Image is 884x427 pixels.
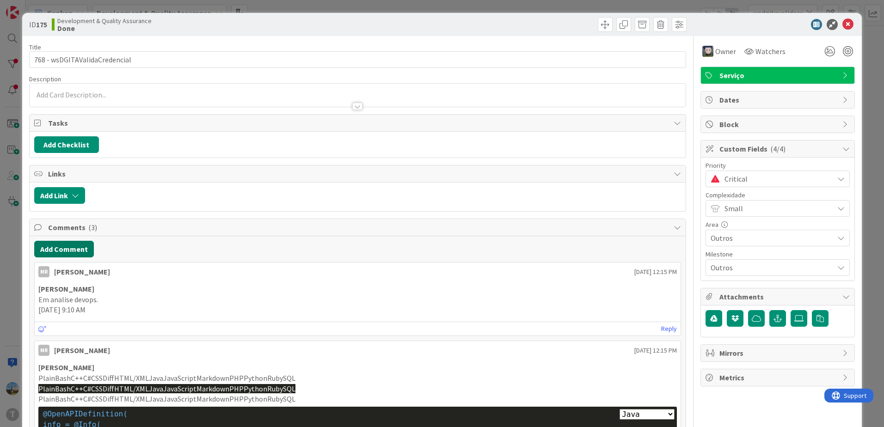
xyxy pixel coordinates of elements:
span: Tasks [48,117,669,128]
span: Em analise devops. [38,295,98,304]
div: Priority [706,162,850,169]
span: Support [19,1,42,12]
div: MR [38,266,49,277]
div: [PERSON_NAME] [54,345,110,356]
span: Custom Fields [719,143,838,154]
span: @OpenAPIDefinition( [43,409,128,418]
b: Done [57,24,152,32]
span: Metrics [719,372,838,383]
span: [DATE] 9:10 AM [38,305,86,314]
span: [DATE] 12:15 PM [634,267,677,277]
span: [DATE] 12:15 PM [634,346,677,355]
span: ( 4/4 ) [770,144,786,153]
span: Outros [711,232,829,244]
div: Area [706,221,850,228]
button: Add Comment [34,241,94,257]
span: Block [719,119,838,130]
label: Title [29,43,41,51]
span: Mirrors [719,348,838,359]
div: MR [38,345,49,356]
span: Small [724,202,829,215]
b: 175 [36,20,47,29]
a: Reply [661,323,677,335]
span: Critical [724,172,829,185]
span: Watchers [755,46,786,57]
span: Attachments [719,291,838,302]
span: PlainBashC++C#CSSDiffHTML/XMLJavaJavaScriptMarkdownPHPPythonRubySQL [38,384,295,393]
div: [PERSON_NAME] [54,266,110,277]
span: Description [29,75,61,83]
span: Owner [715,46,736,57]
strong: [PERSON_NAME] [38,284,94,293]
p: PlainBashC++C#CSSDiffHTML/XMLJavaJavaScriptMarkdownPHPPythonRubySQL [38,394,677,404]
input: type card name here... [29,51,686,68]
span: PlainBashC++C#CSSDiffHTML/XMLJavaJavaScriptMarkdownPHPPythonRubySQL [38,373,295,383]
span: Links [48,168,669,179]
span: Comments [48,222,669,233]
div: Complexidade [706,192,850,198]
span: Development & Quality Assurance [57,17,152,24]
span: Dates [719,94,838,105]
button: Add Link [34,187,85,204]
span: ID [29,19,47,30]
span: Serviço [719,70,838,81]
strong: [PERSON_NAME] [38,363,94,372]
span: Outros [711,261,829,274]
button: Add Checklist [34,136,99,153]
div: Milestone [706,251,850,257]
span: ( 3 ) [88,223,97,232]
img: LS [702,46,713,57]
